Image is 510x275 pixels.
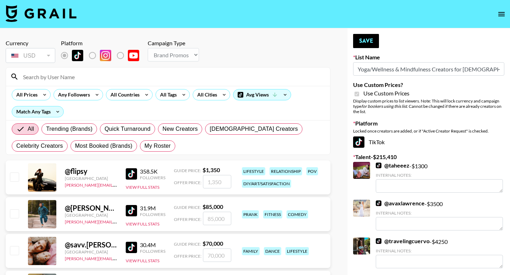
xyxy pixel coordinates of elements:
img: Grail Talent [6,5,76,22]
img: TikTok [376,163,381,168]
a: [PERSON_NAME][EMAIL_ADDRESS][DOMAIN_NAME] [65,254,170,261]
span: Quick Turnaround [104,125,151,133]
img: Instagram [100,50,111,61]
div: All Prices [12,89,39,100]
div: List locked to TikTok. [61,48,145,63]
img: TikTok [126,205,137,216]
div: Platform [61,40,145,47]
div: 30.4M [140,241,165,248]
div: lifestyle [242,167,265,175]
div: All Countries [106,89,141,100]
div: @ savv.[PERSON_NAME] [65,240,117,249]
span: Offer Price: [174,253,202,259]
div: 31.9M [140,205,165,212]
button: Save [353,34,379,48]
span: Offer Price: [174,217,202,222]
div: pov [306,167,318,175]
span: Celebrity Creators [16,142,63,150]
span: [DEMOGRAPHIC_DATA] Creators [210,125,298,133]
button: View Full Stats [126,258,159,263]
input: 85,000 [203,212,231,225]
input: 70,000 [203,248,231,262]
div: comedy [287,210,308,218]
div: @ [PERSON_NAME].[PERSON_NAME] [65,204,117,212]
div: Internal Notes: [376,248,503,253]
img: TikTok [376,200,381,206]
div: Currency is locked to USD [6,47,55,64]
span: Guide Price: [174,168,201,173]
a: @travelingcuervo [376,238,430,245]
div: Internal Notes: [376,172,503,178]
div: Currency [6,40,55,47]
div: lifestyle [285,247,309,255]
div: [GEOGRAPHIC_DATA] [65,249,117,254]
div: - $ 4250 [376,238,503,268]
div: dance [264,247,281,255]
label: Platform [353,120,504,127]
button: View Full Stats [126,221,159,227]
div: Display custom prices to list viewers. Note: This will lock currency and campaign type . Cannot b... [353,98,504,114]
div: prank [242,210,259,218]
div: Followers [140,212,165,217]
span: Guide Price: [174,241,201,247]
img: TikTok [72,50,83,61]
div: Followers [140,175,165,180]
div: Campaign Type [148,40,199,47]
div: All Tags [156,89,178,100]
a: @taheeez [376,162,409,169]
span: Use Custom Prices [363,90,409,97]
div: [GEOGRAPHIC_DATA] [65,212,117,218]
img: TikTok [376,238,381,244]
img: TikTok [353,136,364,148]
a: @avaxlawrence [376,200,425,207]
div: relationship [270,167,302,175]
div: Followers [140,248,165,254]
img: TikTok [126,168,137,180]
em: for bookers using this list [361,104,407,109]
label: List Name [353,54,504,61]
button: View Full Stats [126,185,159,190]
span: Most Booked (Brands) [75,142,132,150]
div: Avg Views [233,89,291,100]
label: Use Custom Prices? [353,81,504,88]
span: Guide Price: [174,205,201,210]
div: 358.5K [140,168,165,175]
div: Locked once creators are added, or if "Active Creator Request" is checked. [353,128,504,134]
div: USD [7,49,54,62]
div: family [242,247,260,255]
div: Any Followers [54,89,91,100]
input: Search by User Name [19,71,326,82]
div: - $ 1300 [376,162,503,193]
label: Talent - $ 215,410 [353,153,504,160]
div: @ flipsy [65,167,117,176]
span: Trending (Brands) [46,125,92,133]
div: [GEOGRAPHIC_DATA] [65,176,117,181]
input: 1,350 [203,175,231,188]
span: All [28,125,34,133]
span: Offer Price: [174,180,202,185]
a: [PERSON_NAME][EMAIL_ADDRESS][DOMAIN_NAME] [65,181,170,188]
img: YouTube [128,50,139,61]
strong: $ 85,000 [203,203,223,210]
div: All Cities [193,89,219,100]
div: Match Any Tags [12,106,63,117]
div: fitness [263,210,282,218]
span: My Roster [144,142,171,150]
div: Internal Notes: [376,210,503,216]
div: TikTok [353,136,504,148]
span: New Creators [163,125,198,133]
strong: $ 70,000 [203,240,223,247]
a: [PERSON_NAME][EMAIL_ADDRESS][DOMAIN_NAME] [65,218,170,224]
div: - $ 3500 [376,200,503,230]
div: diy/art/satisfaction [242,180,291,188]
img: TikTok [126,242,137,253]
strong: $ 1,350 [203,166,220,173]
button: open drawer [494,7,509,21]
